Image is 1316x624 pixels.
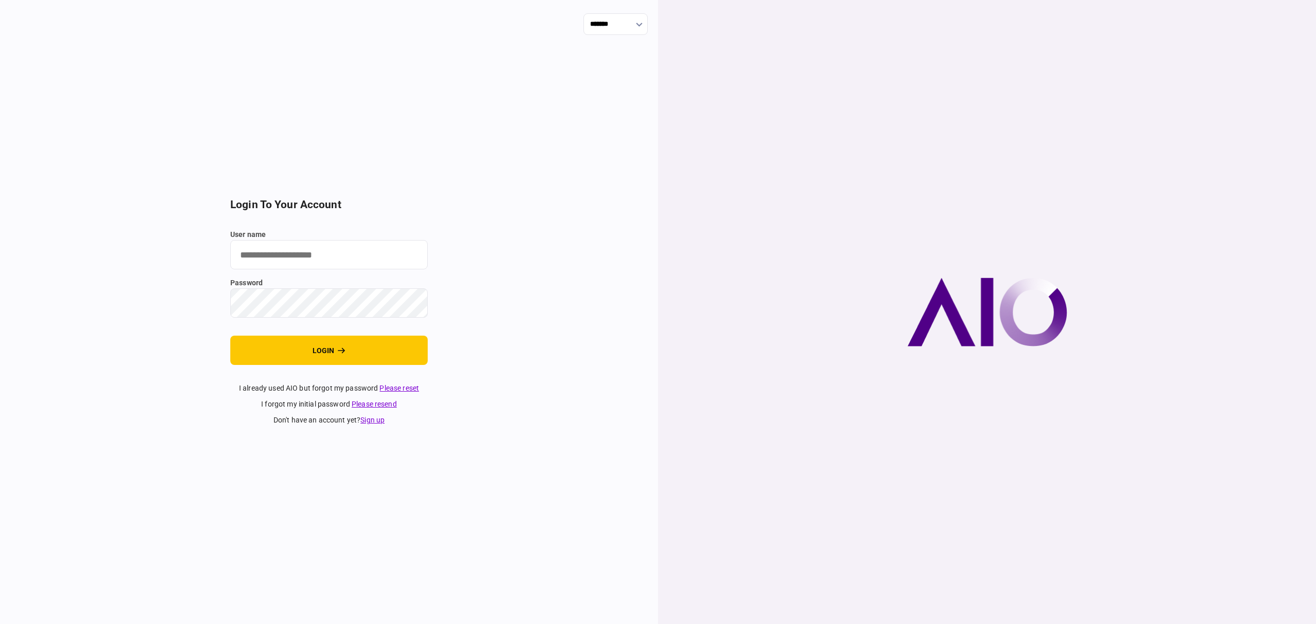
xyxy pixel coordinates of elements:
[230,198,428,211] h2: login to your account
[583,13,648,35] input: show language options
[907,278,1067,346] img: AIO company logo
[230,240,428,269] input: user name
[230,399,428,410] div: I forgot my initial password
[360,416,385,424] a: Sign up
[230,336,428,365] button: login
[230,288,428,318] input: password
[230,415,428,426] div: don't have an account yet ?
[230,383,428,394] div: I already used AIO but forgot my password
[230,229,428,240] label: user name
[230,278,428,288] label: password
[379,384,419,392] a: Please reset
[352,400,397,408] a: Please resend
